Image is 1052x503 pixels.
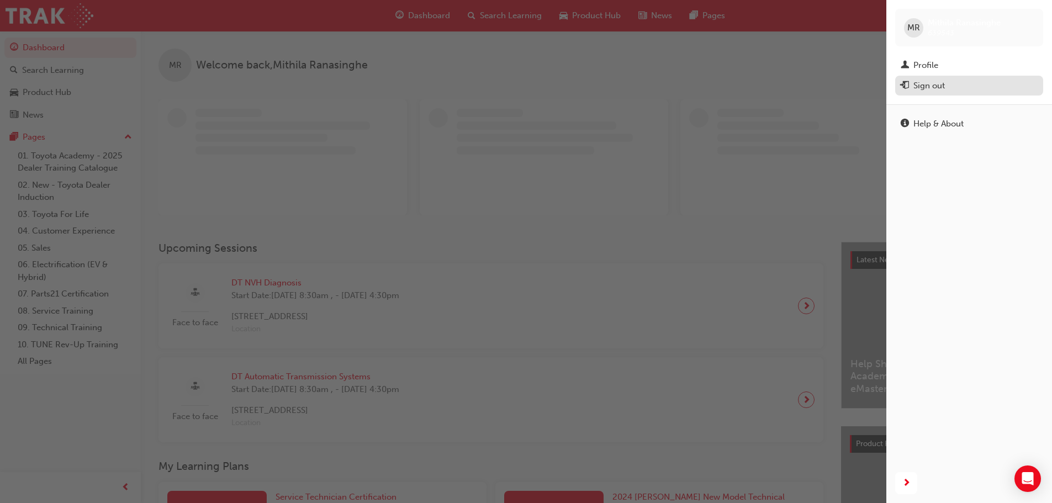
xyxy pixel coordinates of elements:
[895,55,1043,76] a: Profile
[901,119,909,129] span: info-icon
[895,76,1043,96] button: Sign out
[901,81,909,91] span: exit-icon
[913,59,938,72] div: Profile
[902,476,911,490] span: next-icon
[928,28,954,38] span: 639543
[913,80,945,92] div: Sign out
[1014,465,1041,492] div: Open Intercom Messenger
[895,114,1043,134] a: Help & About
[907,22,920,34] span: MR
[901,61,909,71] span: man-icon
[928,18,1001,28] span: Mithila Ranasinghe
[913,118,964,130] div: Help & About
